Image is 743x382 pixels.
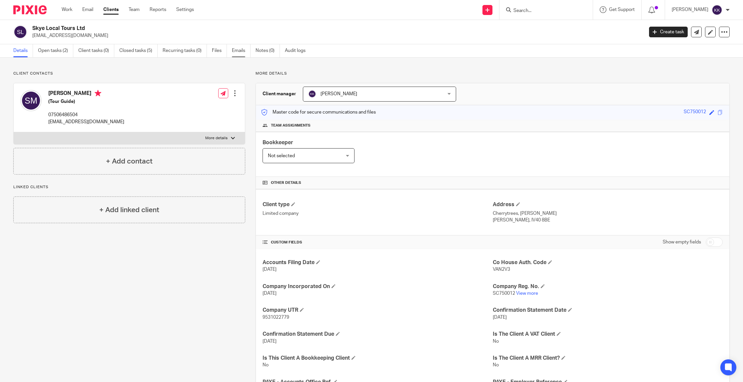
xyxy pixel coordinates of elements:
[493,210,723,217] p: Cherrytrees, [PERSON_NAME]
[263,91,296,97] h3: Client manager
[62,6,72,13] a: Work
[493,307,723,314] h4: Confirmation Statement Date
[263,331,492,338] h4: Confirmation Statement Due
[82,6,93,13] a: Email
[261,109,376,116] p: Master code for secure communications and files
[205,136,228,141] p: More details
[493,283,723,290] h4: Company Reg. No.
[103,6,119,13] a: Clients
[256,71,730,76] p: More details
[163,44,207,57] a: Recurring tasks (0)
[129,6,140,13] a: Team
[13,185,245,190] p: Linked clients
[32,32,639,39] p: [EMAIL_ADDRESS][DOMAIN_NAME]
[609,7,635,12] span: Get Support
[20,90,42,111] img: svg%3E
[493,259,723,266] h4: Co House Auth. Code
[263,140,293,145] span: Bookkeeper
[106,156,153,167] h4: + Add contact
[263,259,492,266] h4: Accounts Filing Date
[308,90,316,98] img: svg%3E
[263,363,269,367] span: No
[493,201,723,208] h4: Address
[516,291,538,296] a: View more
[271,123,311,128] span: Team assignments
[268,154,295,158] span: Not selected
[95,90,101,97] i: Primary
[493,339,499,344] span: No
[232,44,251,57] a: Emails
[263,307,492,314] h4: Company UTR
[38,44,73,57] a: Open tasks (2)
[513,8,573,14] input: Search
[493,355,723,362] h4: Is The Client A MRR Client?
[263,240,492,245] h4: CUSTOM FIELDS
[48,90,124,98] h4: [PERSON_NAME]
[32,25,518,32] h2: Skye Local Tours Ltd
[212,44,227,57] a: Files
[99,205,159,215] h4: + Add linked client
[263,267,277,272] span: [DATE]
[321,92,357,96] span: [PERSON_NAME]
[493,315,507,320] span: [DATE]
[649,27,688,37] a: Create task
[493,331,723,338] h4: Is The Client A VAT Client
[663,239,701,245] label: Show empty fields
[263,291,277,296] span: [DATE]
[13,44,33,57] a: Details
[263,210,492,217] p: Limited company
[48,119,124,125] p: [EMAIL_ADDRESS][DOMAIN_NAME]
[263,355,492,362] h4: Is This Client A Bookkeeping Client
[48,112,124,118] p: 07506486504
[176,6,194,13] a: Settings
[150,6,166,13] a: Reports
[263,283,492,290] h4: Company Incorporated On
[712,5,722,15] img: svg%3E
[684,109,706,116] div: SC750012
[493,267,510,272] span: VAN2V3
[263,339,277,344] span: [DATE]
[119,44,158,57] a: Closed tasks (5)
[48,98,124,105] h5: (Tour Guide)
[78,44,114,57] a: Client tasks (0)
[493,291,515,296] span: SC750012
[285,44,311,57] a: Audit logs
[271,180,301,186] span: Other details
[263,201,492,208] h4: Client type
[256,44,280,57] a: Notes (0)
[13,5,47,14] img: Pixie
[13,71,245,76] p: Client contacts
[493,363,499,367] span: No
[493,217,723,223] p: [PERSON_NAME], IV40 8BE
[672,6,708,13] p: [PERSON_NAME]
[13,25,27,39] img: svg%3E
[263,315,289,320] span: 9531022779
